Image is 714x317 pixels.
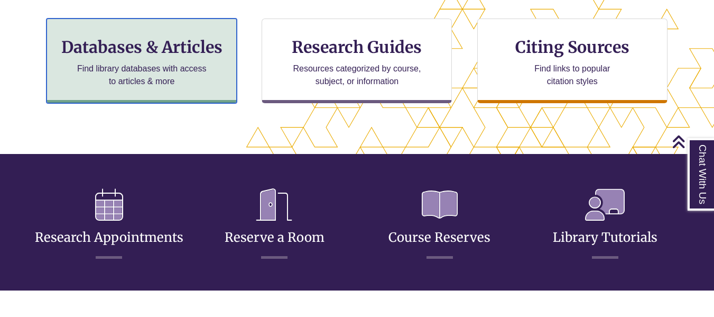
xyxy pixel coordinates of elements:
[55,37,228,57] h3: Databases & Articles
[225,204,324,246] a: Reserve a Room
[553,204,657,246] a: Library Tutorials
[271,37,443,57] h3: Research Guides
[262,19,452,103] a: Research Guides Resources categorized by course, subject, or information
[672,134,711,149] a: Back to Top
[521,62,624,88] p: Find links to popular citation styles
[35,204,183,246] a: Research Appointments
[477,19,667,103] a: Citing Sources Find links to popular citation styles
[508,37,637,57] h3: Citing Sources
[47,19,237,103] a: Databases & Articles Find library databases with access to articles & more
[388,204,490,246] a: Course Reserves
[288,62,426,88] p: Resources categorized by course, subject, or information
[73,62,211,88] p: Find library databases with access to articles & more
